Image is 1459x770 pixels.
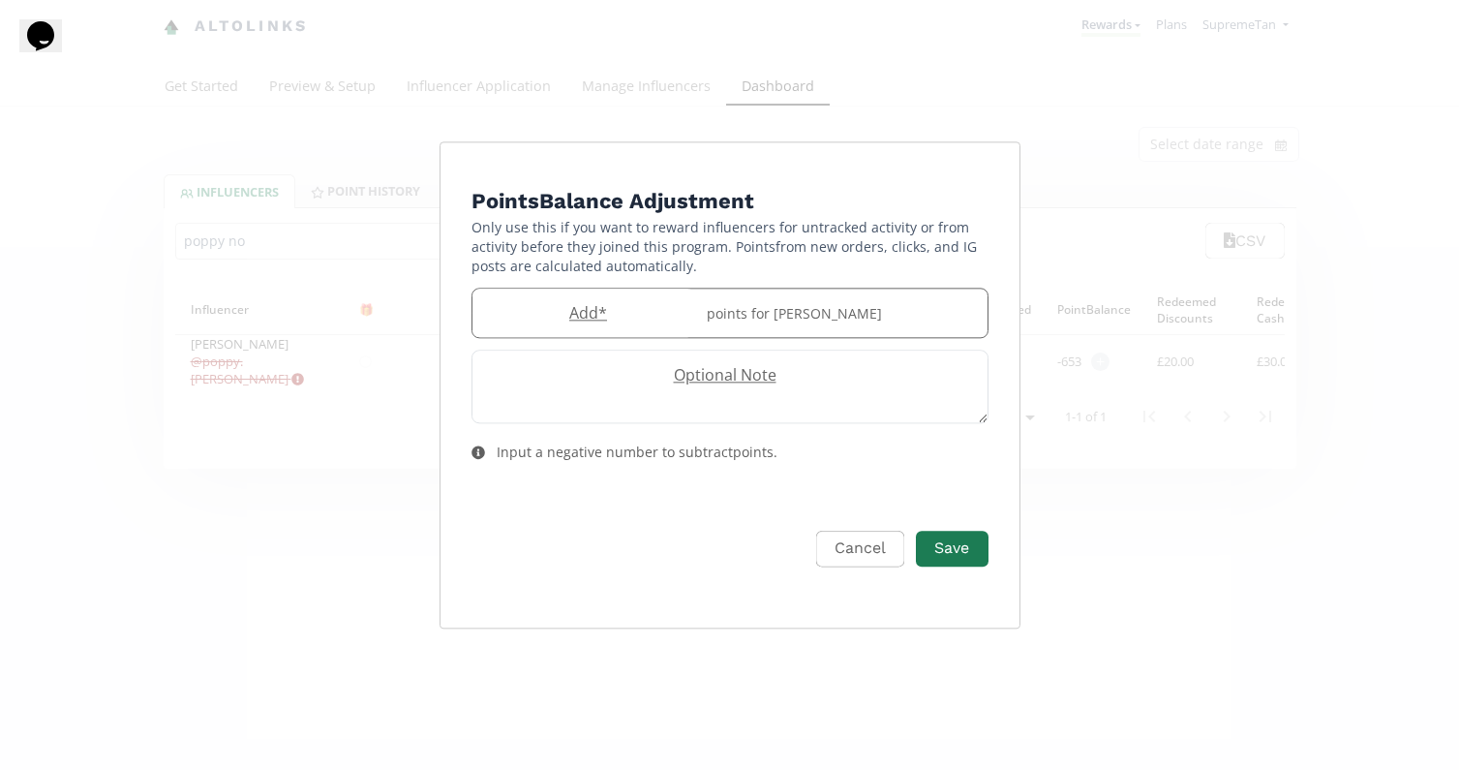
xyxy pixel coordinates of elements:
[471,185,988,218] h4: Points Balance Adjustment
[695,289,988,338] div: points for [PERSON_NAME]
[440,141,1020,629] div: Edit Program
[472,365,968,387] label: Optional Note
[916,531,988,567] button: Save
[472,302,695,324] label: Add *
[497,443,777,462] div: Input a negative number to subtract points .
[471,218,988,276] p: Only use this if you want to reward influencers for untracked activity or from activity before th...
[19,19,81,77] iframe: chat widget
[816,531,904,567] button: Cancel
